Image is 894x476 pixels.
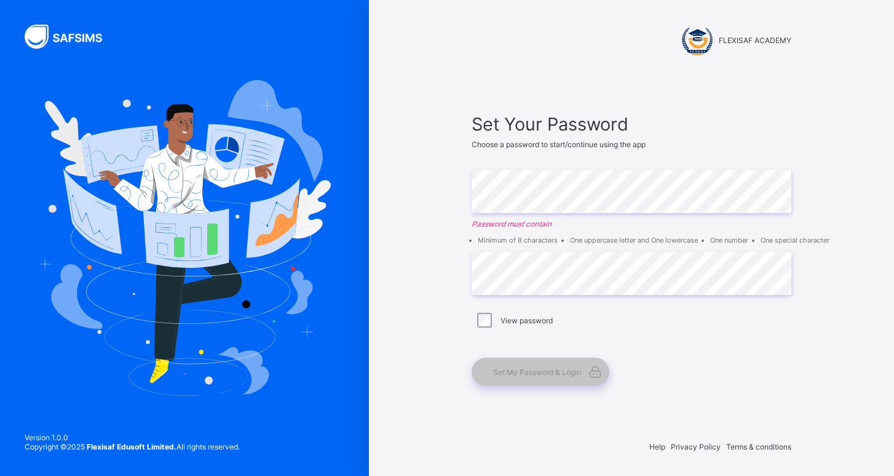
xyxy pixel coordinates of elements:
span: Set My Password & Login [493,368,581,377]
li: Minimum of 8 characters [478,236,558,244]
span: Choose a password to start/continue using the app [472,140,646,149]
img: FLEXISAF ACADEMY [682,25,713,55]
span: Version 1.0.0 [25,433,240,442]
label: View password [500,316,553,325]
span: FLEXISAF ACADEMY [719,36,791,45]
span: Terms & conditions [726,442,791,451]
span: Privacy Policy [671,442,721,451]
li: One uppercase letter and One lowercase [570,236,698,244]
img: SAFSIMS Logo [25,25,117,49]
strong: Flexisaf Edusoft Limited. [87,442,176,451]
li: One special character [761,236,829,244]
span: Set Your Password [472,113,791,135]
em: Password must contain [472,219,791,228]
img: Hero Image [38,80,331,395]
span: Copyright © 2025 All rights reserved. [25,442,240,451]
span: Help [649,442,665,451]
li: One number [710,236,748,244]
